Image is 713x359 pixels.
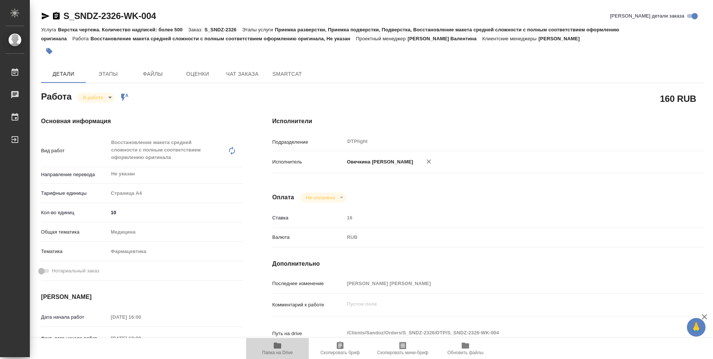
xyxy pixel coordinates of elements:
p: S_SNDZ-2326 [204,27,242,32]
span: SmartCat [269,69,305,79]
h2: Работа [41,89,72,103]
button: Скопировать мини-бриф [371,338,434,359]
p: Заказ: [188,27,204,32]
input: Пустое поле [108,333,173,344]
p: Исполнитель [272,158,344,166]
div: Фармацевтика [108,245,242,258]
p: Направление перевода [41,171,108,178]
span: Файлы [135,69,171,79]
span: Детали [45,69,81,79]
input: ✎ Введи что-нибудь [108,207,242,218]
button: Скопировать бриф [309,338,371,359]
button: В работе [81,94,106,101]
div: RUB [344,231,669,244]
h4: Оплата [272,193,294,202]
button: Скопировать ссылку [52,12,61,21]
p: Тарифные единицы [41,190,108,197]
span: Чат заказа [224,69,260,79]
p: Вид работ [41,147,108,154]
button: 🙏 [687,318,706,337]
div: В работе [77,93,114,103]
textarea: /Clients/Sandoz/Orders/S_SNDZ-2326/DTP/S_SNDZ-2326-WK-004 [344,327,669,339]
p: Приемка разверстки, Приемка подверстки, Подверстка, Восстановление макета средней сложности с пол... [41,27,619,41]
input: Пустое поле [344,278,669,289]
p: Овечкина [PERSON_NAME] [344,158,413,166]
span: Оценки [180,69,216,79]
input: Пустое поле [108,312,173,322]
p: Валюта [272,234,344,241]
p: [PERSON_NAME] [538,36,585,41]
span: [PERSON_NAME] детали заказа [610,12,684,20]
p: Проектный менеджер [356,36,408,41]
span: Обновить файлы [447,350,484,355]
p: [PERSON_NAME] Валентина [408,36,482,41]
p: Комментарий к работе [272,301,344,309]
span: Папка на Drive [262,350,293,355]
h4: Дополнительно [272,259,705,268]
span: Скопировать бриф [320,350,359,355]
p: Клиентские менеджеры [482,36,538,41]
button: Папка на Drive [246,338,309,359]
div: В работе [300,193,346,203]
p: Общая тематика [41,228,108,236]
p: Факт. дата начала работ [41,335,108,342]
button: Удалить исполнителя [421,153,437,170]
span: Этапы [90,69,126,79]
span: 🙏 [690,319,703,335]
p: Дата начала работ [41,313,108,321]
h4: Исполнители [272,117,705,126]
div: Медицина [108,226,242,238]
button: Добавить тэг [41,43,57,59]
p: Этапы услуги [242,27,275,32]
a: S_SNDZ-2326-WK-004 [63,11,156,21]
p: Подразделение [272,138,344,146]
button: Скопировать ссылку для ЯМессенджера [41,12,50,21]
span: Скопировать мини-бриф [377,350,428,355]
p: Услуга [41,27,58,32]
p: Работа [72,36,91,41]
p: Последнее изменение [272,280,344,287]
h2: 160 RUB [660,92,696,105]
p: Тематика [41,248,108,255]
span: Нотариальный заказ [52,267,99,275]
div: Страница А4 [108,187,242,200]
p: Ставка [272,214,344,222]
p: Путь на drive [272,330,344,337]
p: Кол-во единиц [41,209,108,216]
button: Не оплачена [304,194,337,201]
button: Обновить файлы [434,338,497,359]
h4: [PERSON_NAME] [41,293,242,302]
p: Верстка чертежа. Количество надписей: более 500 [58,27,188,32]
h4: Основная информация [41,117,242,126]
input: Пустое поле [344,212,669,223]
p: Восстановление макета средней сложности с полным соответствием оформлению оригинала, Не указан [91,36,356,41]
